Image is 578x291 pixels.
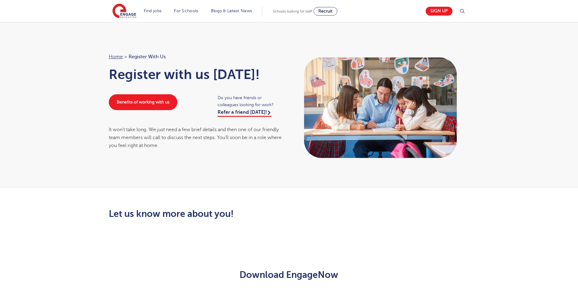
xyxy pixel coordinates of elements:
h1: Register with us [DATE]! [109,67,283,82]
a: Home [109,54,123,59]
img: Engage Education [112,4,136,19]
a: Find jobs [144,9,162,13]
nav: breadcrumb [109,53,283,61]
a: Sign up [426,7,452,16]
span: > [124,54,127,59]
span: Schools looking for staff [273,9,312,13]
h2: Let us know more about you! [109,209,346,219]
span: Recruit [318,9,332,13]
a: Benefits of working with us [109,94,177,110]
h2: Download EngageNow [140,270,438,280]
span: Register with us [129,53,166,61]
a: Recruit [314,7,337,16]
a: Blogs & Latest News [211,9,252,13]
span: Do you have friends or colleagues looking for work? [218,94,283,108]
a: For Schools [174,9,198,13]
a: Refer a friend [DATE]! [218,110,271,117]
div: It won’t take long. We just need a few brief details and then one of our friendly team members wi... [109,126,283,150]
